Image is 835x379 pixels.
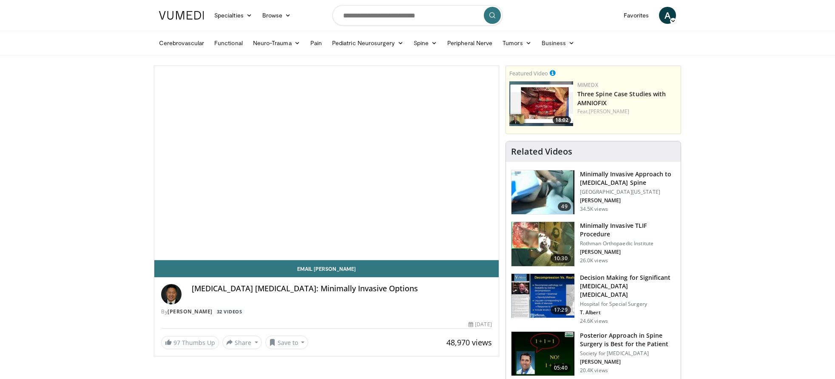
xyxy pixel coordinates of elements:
a: Cerebrovascular [154,34,209,52]
p: 26.0K views [580,257,608,264]
button: Save to [265,336,309,349]
img: ander_3.png.150x105_q85_crop-smart_upscale.jpg [511,222,574,266]
a: 18:02 [509,81,573,126]
img: 38787_0000_3.png.150x105_q85_crop-smart_upscale.jpg [511,170,574,215]
a: Favorites [619,7,654,24]
button: Share [222,336,262,349]
div: By [161,308,492,316]
h3: Minimally Invasive TLIF Procedure [580,221,676,238]
a: Pediatric Neurosurgery [327,34,409,52]
img: VuMedi Logo [159,11,204,20]
a: [PERSON_NAME] [168,308,213,315]
a: Peripheral Nerve [442,34,497,52]
a: Neuro-Trauma [248,34,305,52]
p: [PERSON_NAME] [580,249,676,256]
img: Avatar [161,284,182,304]
p: [GEOGRAPHIC_DATA][US_STATE] [580,189,676,195]
p: Rothman Orthopaedic Institute [580,240,676,247]
a: 32 Videos [214,308,245,316]
a: Functional [209,34,248,52]
a: A [659,7,676,24]
p: [PERSON_NAME] [580,359,676,365]
h3: Decision Making for Significant [MEDICAL_DATA] [MEDICAL_DATA] [580,273,676,299]
p: 34.5K views [580,206,608,212]
a: 17:29 Decision Making for Significant [MEDICAL_DATA] [MEDICAL_DATA] Hospital for Special Surgery ... [511,273,676,324]
a: Business [537,34,580,52]
p: Society for [MEDICAL_DATA] [580,350,676,357]
h4: Related Videos [511,146,572,157]
span: 18:02 [553,116,571,124]
div: Feat. [577,108,677,115]
small: Featured Video [509,69,548,77]
a: Specialties [209,7,257,24]
h3: Minimally Invasive Approach to [MEDICAL_DATA] Spine [580,170,676,187]
span: 97 [173,339,180,347]
a: 10:30 Minimally Invasive TLIF Procedure Rothman Orthopaedic Institute [PERSON_NAME] 26.0K views [511,221,676,267]
span: 48,970 views [446,337,492,347]
a: [PERSON_NAME] [589,108,629,115]
a: Three Spine Case Studies with AMNIOFIX [577,90,666,107]
a: Browse [257,7,296,24]
img: 34c974b5-e942-4b60-b0f4-1f83c610957b.150x105_q85_crop-smart_upscale.jpg [509,81,573,126]
span: 10:30 [551,254,571,263]
p: 24.6K views [580,318,608,324]
p: [PERSON_NAME] [580,197,676,204]
input: Search topics, interventions [332,5,503,26]
span: 17:29 [551,306,571,314]
a: 97 Thumbs Up [161,336,219,349]
div: [DATE] [469,321,491,328]
p: Hospital for Special Surgery [580,301,676,307]
a: Pain [305,34,327,52]
a: Spine [409,34,442,52]
a: 05:40 Posterior Approach in Spine Surgery is Best for the Patient Society for [MEDICAL_DATA] [PER... [511,331,676,376]
video-js: Video Player [154,66,499,260]
a: Tumors [497,34,537,52]
h3: Posterior Approach in Spine Surgery is Best for the Patient [580,331,676,348]
a: MIMEDX [577,81,598,89]
h4: [MEDICAL_DATA] [MEDICAL_DATA]: Minimally Invasive Options [192,284,492,293]
span: 49 [558,202,571,211]
span: 05:40 [551,364,571,372]
a: 49 Minimally Invasive Approach to [MEDICAL_DATA] Spine [GEOGRAPHIC_DATA][US_STATE] [PERSON_NAME] ... [511,170,676,215]
p: T. Albert [580,309,676,316]
img: 3b6f0384-b2b2-4baa-b997-2e524ebddc4b.150x105_q85_crop-smart_upscale.jpg [511,332,574,376]
a: Email [PERSON_NAME] [154,260,499,277]
img: 316497_0000_1.png.150x105_q85_crop-smart_upscale.jpg [511,274,574,318]
p: 20.4K views [580,367,608,374]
